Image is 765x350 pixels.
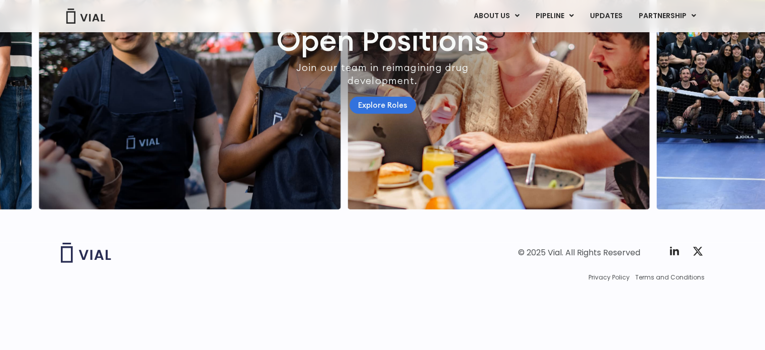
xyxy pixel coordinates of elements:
[588,273,630,282] a: Privacy Policy
[350,97,416,114] a: Explore Roles
[65,9,106,24] img: Vial Logo
[465,8,527,25] a: ABOUT USMenu Toggle
[581,8,630,25] a: UPDATES
[630,8,704,25] a: PARTNERSHIPMenu Toggle
[635,273,705,282] a: Terms and Conditions
[61,243,111,263] img: Vial logo wih "Vial" spelled out
[527,8,581,25] a: PIPELINEMenu Toggle
[518,247,640,258] div: © 2025 Vial. All Rights Reserved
